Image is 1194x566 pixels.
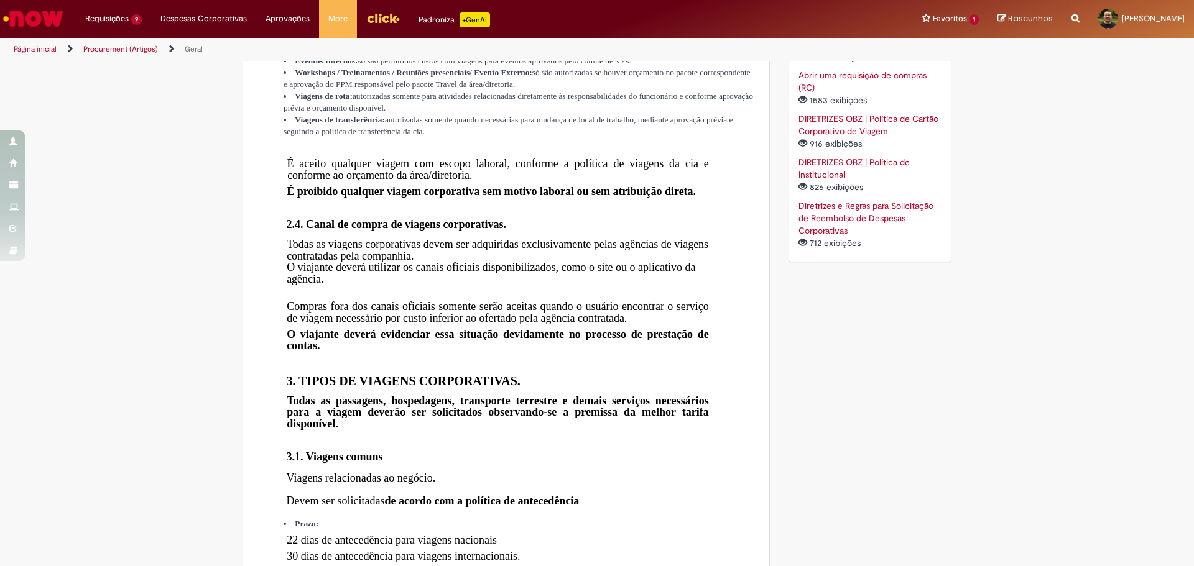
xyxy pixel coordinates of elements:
a: Página inicial [14,44,57,54]
a: Geral [185,44,203,54]
img: click_logo_yellow_360x200.png [366,9,400,27]
span: More [328,12,348,25]
span: Viagens relacionadas ao negócio. [286,472,435,484]
span: 3. TIPOS DE VIAGENS CORPORATIVAS. [286,374,520,388]
span: 826 exibições [798,181,866,193]
a: Procurement (Artigos) [83,44,158,54]
span: Compras fora dos canais oficiais somente serão aceitas quando o usuário encontrar o serviço de vi... [287,300,709,324]
a: DIRETRIZES OBZ | Política de Cartão Corporativo de Viagem [798,113,938,137]
a: Diretrizes e Regras para Solicitação de Reembolso de Despesas Corporativas [798,200,933,236]
ul: KB mais visualizados [798,25,942,249]
span: Todas as viagens corporativas devem ser adquiridas exclusivamente pelas agências de viagens contr... [287,238,708,285]
span: só são autorizadas se houver orçamento no pacote correspondente e aprovação do PPM responsável pe... [284,68,751,89]
strong: Eventos Internos: [295,56,358,65]
span: Devem ser solicitadas [286,495,579,507]
a: Rascunhos [997,13,1053,25]
span: Favoritos [933,12,967,25]
span: Todas as passagens, hospedagens, transporte terrestre e demais serviços necessários para a viagem... [287,395,709,430]
span: 1 [970,14,979,25]
span: 1583 exibições [798,94,869,106]
span: 916 exibições [798,138,864,149]
span: só são permitidos custos com viagens para eventos aprovados pelo comitê de VPs. [358,56,631,65]
ul: Trilhas de página [9,38,787,61]
a: DIRETRIZES OBZ | Política de Institucional [798,157,910,180]
span: O viajante deverá evidenciar essa situação devidamente no processo de prestação de contas. [287,328,709,352]
span: Aprovações [266,12,310,25]
span: 30 dias de antecedência para viagens internacionais. [287,550,520,562]
strong: de acordo com a política de antecedência [384,495,579,507]
span: 3.1. Viagens comuns [286,450,382,463]
strong: Prazo: [295,519,318,528]
a: Abrir uma requisição de compras (RC) [798,70,927,93]
span: autorizadas somente para atividades relacionadas diretamente às responsabilidades do funcionário ... [284,91,753,112]
span: autorizadas somente quando necessárias para mudança de local de trabalho, mediante aprovação prév... [284,115,733,136]
span: Despesas Corporativas [160,12,247,25]
span: 2.4. Canal de compra de viagens corporativas. [286,218,506,231]
span: É proibido qualquer viagem corporativa sem motivo laboral ou sem atribuição direta. [287,185,696,198]
p: +GenAi [460,12,490,27]
span: Requisições [85,12,129,25]
span: 22 dias de antecedência para viagens nacionais [287,534,497,546]
span: Rascunhos [1008,12,1053,24]
span: 712 exibições [798,237,863,249]
span: 9 [131,14,142,25]
span: É aceito qualquer viagem com escopo laboral, conforme a política de viagens da cia e conforme ao ... [287,157,708,181]
strong: Workshops / Treinamentos / Reuniões presenciais/ Evento Externo: [295,68,532,77]
strong: Viagens de transferência: [295,115,385,124]
div: Padroniza [419,12,490,27]
span: [PERSON_NAME] [1122,13,1185,24]
img: ServiceNow [1,6,65,31]
strong: Viagens de rota: [295,91,353,101]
